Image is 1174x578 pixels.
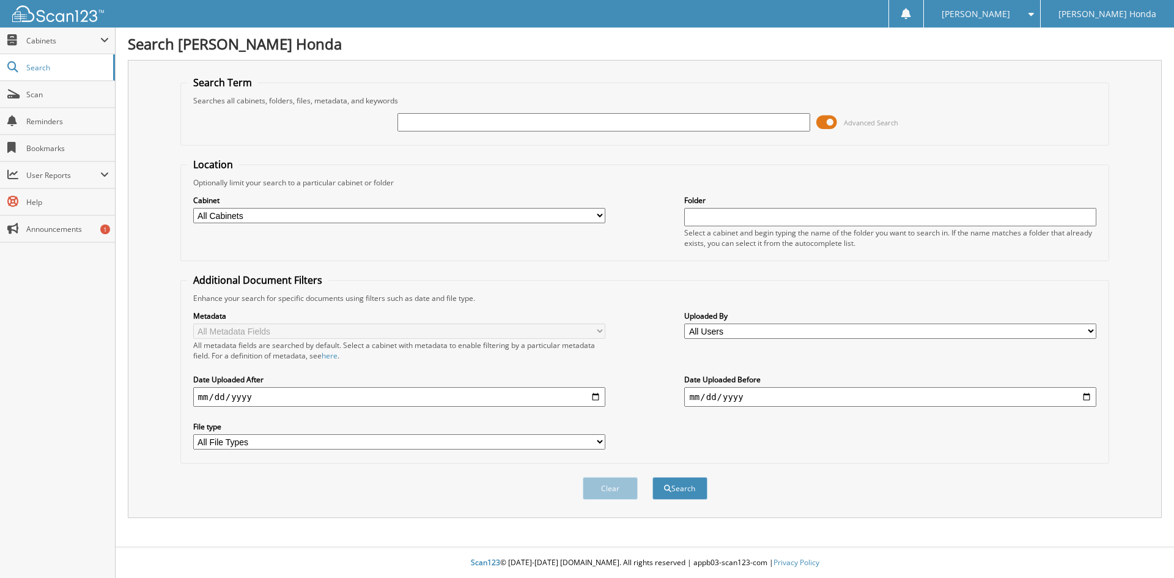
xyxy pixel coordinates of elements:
[684,195,1096,206] label: Folder
[684,228,1096,248] div: Select a cabinet and begin typing the name of the folder you want to search in. If the name match...
[322,350,338,361] a: here
[193,387,605,407] input: start
[652,477,707,500] button: Search
[1058,10,1156,18] span: [PERSON_NAME] Honda
[26,197,109,207] span: Help
[12,6,104,22] img: scan123-logo-white.svg
[26,170,100,180] span: User Reports
[193,311,605,321] label: Metadata
[26,116,109,127] span: Reminders
[187,177,1103,188] div: Optionally limit your search to a particular cabinet or folder
[187,95,1103,106] div: Searches all cabinets, folders, files, metadata, and keywords
[193,195,605,206] label: Cabinet
[187,76,258,89] legend: Search Term
[187,293,1103,303] div: Enhance your search for specific documents using filters such as date and file type.
[773,557,819,568] a: Privacy Policy
[26,143,109,154] span: Bookmarks
[26,224,109,234] span: Announcements
[187,273,328,287] legend: Additional Document Filters
[193,421,605,432] label: File type
[128,34,1162,54] h1: Search [PERSON_NAME] Honda
[26,35,100,46] span: Cabinets
[471,557,500,568] span: Scan123
[684,311,1096,321] label: Uploaded By
[684,374,1096,385] label: Date Uploaded Before
[583,477,638,500] button: Clear
[100,224,110,234] div: 1
[193,374,605,385] label: Date Uploaded After
[684,387,1096,407] input: end
[116,548,1174,578] div: © [DATE]-[DATE] [DOMAIN_NAME]. All rights reserved | appb03-scan123-com |
[26,89,109,100] span: Scan
[844,118,898,127] span: Advanced Search
[942,10,1010,18] span: [PERSON_NAME]
[26,62,107,73] span: Search
[187,158,239,171] legend: Location
[193,340,605,361] div: All metadata fields are searched by default. Select a cabinet with metadata to enable filtering b...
